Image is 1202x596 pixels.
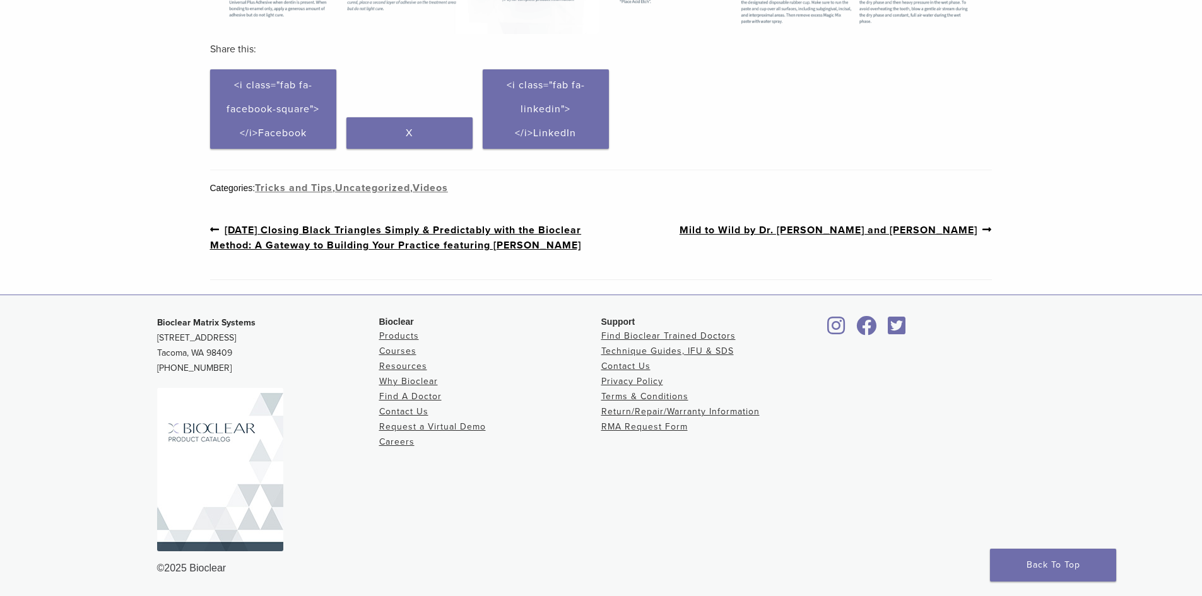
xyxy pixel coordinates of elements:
[255,182,333,194] a: Tricks and Tips
[601,406,760,417] a: Return/Repair/Warranty Information
[379,346,416,356] a: Courses
[379,391,442,402] a: Find A Doctor
[379,376,438,387] a: Why Bioclear
[507,79,585,139] span: <i class="fab fa-linkedin"></i>LinkedIn
[379,317,414,327] span: Bioclear
[379,436,415,447] a: Careers
[483,69,609,149] a: <i class="fab fa-linkedin"></i>LinkedIn
[210,69,336,149] a: <i class="fab fa-facebook-square"></i>Facebook
[157,561,1046,576] div: ©2025 Bioclear
[335,182,410,194] a: Uncategorized
[346,117,473,149] a: X
[601,317,635,327] span: Support
[210,34,993,64] h3: Share this:
[379,330,419,341] a: Products
[210,196,993,279] nav: Post Navigation
[413,182,448,194] a: Videos
[379,421,486,432] a: Request a Virtual Demo
[884,324,910,336] a: Bioclear
[157,315,379,376] p: [STREET_ADDRESS] Tacoma, WA 98409 [PHONE_NUMBER]
[601,391,688,402] a: Terms & Conditions
[406,127,413,139] span: X
[601,330,736,341] a: Find Bioclear Trained Doctors
[601,361,651,371] a: Contact Us
[680,222,993,238] a: Mild to Wild by Dr. [PERSON_NAME] and [PERSON_NAME]
[379,361,427,371] a: Resources
[157,388,283,551] img: Bioclear
[990,549,1116,581] a: Back To Top
[210,180,993,196] div: Categories: , ,
[601,421,688,432] a: RMA Request Form
[210,222,601,253] a: [DATE] Closing Black Triangles Simply & Predictably with the Bioclear Method: A Gateway to Buildi...
[823,324,850,336] a: Bioclear
[227,79,319,139] span: <i class="fab fa-facebook-square"></i>Facebook
[601,376,663,387] a: Privacy Policy
[157,317,256,328] strong: Bioclear Matrix Systems
[379,406,428,417] a: Contact Us
[601,346,734,356] a: Technique Guides, IFU & SDS
[852,324,881,336] a: Bioclear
